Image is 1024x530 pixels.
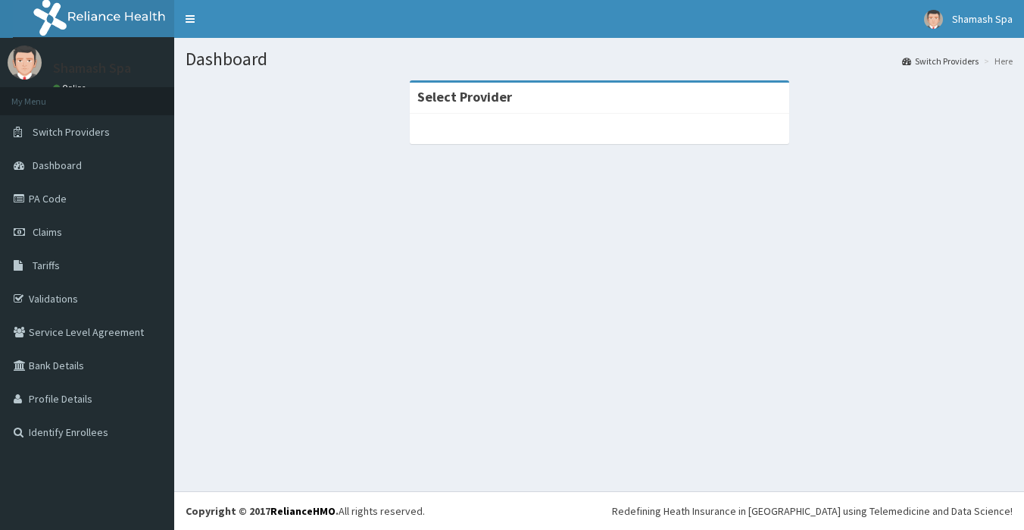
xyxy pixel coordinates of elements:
p: Shamash Spa [53,61,131,75]
a: Switch Providers [902,55,979,67]
li: Here [980,55,1013,67]
span: Dashboard [33,158,82,172]
span: Tariffs [33,259,60,272]
a: Online [53,83,89,93]
img: User Image [8,45,42,80]
strong: Copyright © 2017 . [186,504,339,518]
span: Switch Providers [33,125,110,139]
span: Claims [33,225,62,239]
div: Redefining Heath Insurance in [GEOGRAPHIC_DATA] using Telemedicine and Data Science! [612,503,1013,519]
footer: All rights reserved. [174,491,1024,530]
img: User Image [924,10,943,29]
strong: Select Provider [417,88,512,105]
h1: Dashboard [186,49,1013,69]
a: RelianceHMO [270,504,336,518]
span: Shamash Spa [952,12,1013,26]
